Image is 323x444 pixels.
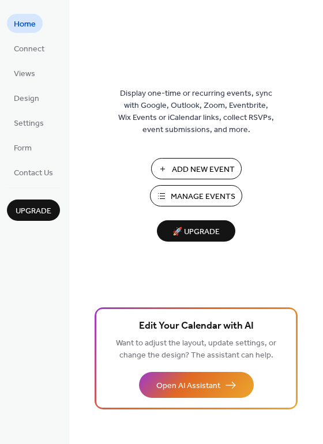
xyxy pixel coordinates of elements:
[14,43,44,55] span: Connect
[151,158,242,179] button: Add New Event
[14,167,53,179] span: Contact Us
[7,14,43,33] a: Home
[172,164,235,176] span: Add New Event
[150,185,242,206] button: Manage Events
[164,224,228,240] span: 🚀 Upgrade
[14,142,32,155] span: Form
[14,118,44,130] span: Settings
[7,138,39,157] a: Form
[139,318,254,334] span: Edit Your Calendar with AI
[171,191,235,203] span: Manage Events
[16,205,51,217] span: Upgrade
[7,163,60,182] a: Contact Us
[7,88,46,107] a: Design
[116,336,276,363] span: Want to adjust the layout, update settings, or change the design? The assistant can help.
[139,372,254,398] button: Open AI Assistant
[156,380,220,392] span: Open AI Assistant
[7,63,42,82] a: Views
[14,68,35,80] span: Views
[157,220,235,242] button: 🚀 Upgrade
[7,113,51,132] a: Settings
[118,88,274,136] span: Display one-time or recurring events, sync with Google, Outlook, Zoom, Eventbrite, Wix Events or ...
[14,93,39,105] span: Design
[7,39,51,58] a: Connect
[14,18,36,31] span: Home
[7,200,60,221] button: Upgrade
